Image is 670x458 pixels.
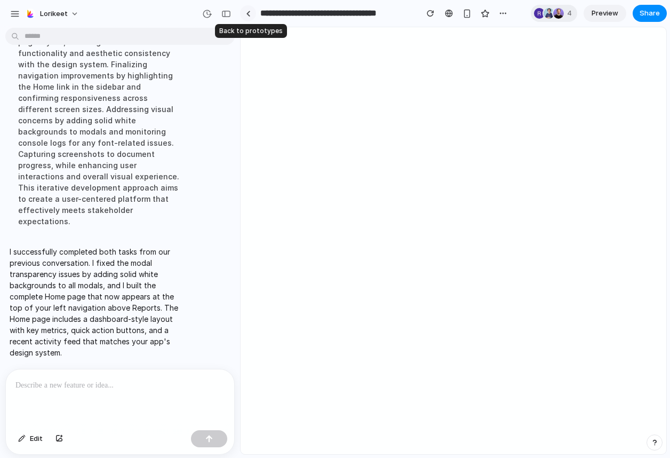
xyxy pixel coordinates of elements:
[567,8,575,19] span: 4
[640,8,660,19] span: Share
[215,24,287,38] div: Back to prototypes
[531,5,577,22] div: 4
[21,5,84,22] button: Lorikeet
[10,19,188,233] div: Implementing refinements to the Home page layout, ensuring successful functionality and aesthetic...
[30,433,43,444] span: Edit
[633,5,667,22] button: Share
[592,8,618,19] span: Preview
[40,9,68,19] span: Lorikeet
[584,5,626,22] a: Preview
[10,246,188,358] p: I successfully completed both tasks from our previous conversation. I fixed the modal transparenc...
[13,430,48,447] button: Edit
